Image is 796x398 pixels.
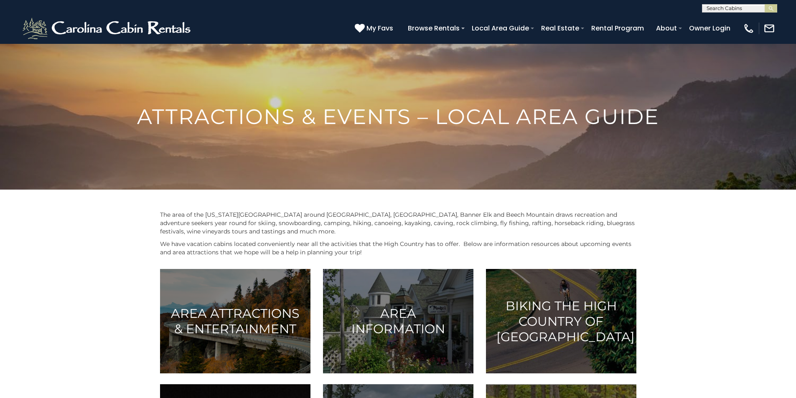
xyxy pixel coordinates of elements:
[160,210,636,236] p: The area of the [US_STATE][GEOGRAPHIC_DATA] around [GEOGRAPHIC_DATA], [GEOGRAPHIC_DATA], Banner E...
[685,21,735,35] a: Owner Login
[323,269,473,373] a: Area Information
[587,21,648,35] a: Rental Program
[366,23,393,33] span: My Favs
[763,23,775,34] img: mail-regular-white.png
[170,306,300,337] h3: Area Attractions & Entertainment
[333,306,463,337] h3: Area Information
[468,21,533,35] a: Local Area Guide
[160,240,636,256] p: We have vacation cabins located conveniently near all the activities that the High Country has to...
[404,21,464,35] a: Browse Rentals
[496,298,626,345] h3: Biking the High Country of [GEOGRAPHIC_DATA]
[486,269,636,373] a: Biking the High Country of [GEOGRAPHIC_DATA]
[21,16,194,41] img: White-1-2.png
[652,21,681,35] a: About
[355,23,395,34] a: My Favs
[743,23,755,34] img: phone-regular-white.png
[160,269,310,373] a: Area Attractions & Entertainment
[537,21,583,35] a: Real Estate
